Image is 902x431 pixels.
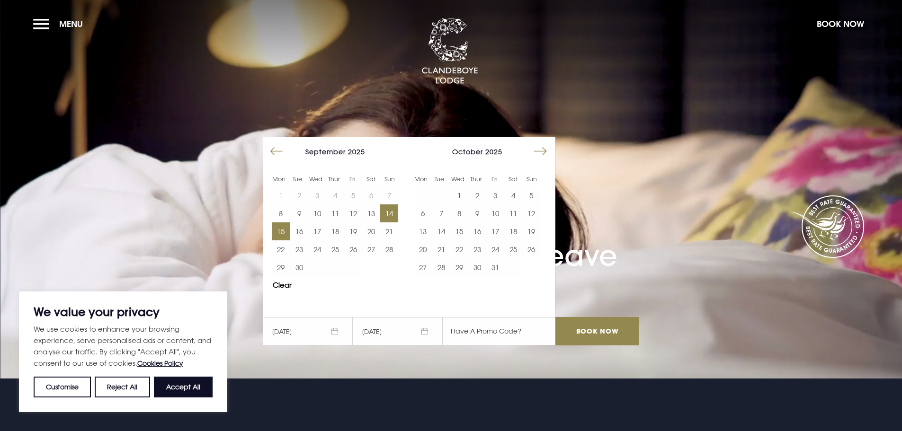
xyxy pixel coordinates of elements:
td: Choose Saturday, September 20, 2025 as your end date. [362,222,380,240]
button: 19 [344,222,362,240]
td: Choose Tuesday, October 14, 2025 as your end date. [432,222,450,240]
button: 15 [450,222,468,240]
td: Choose Thursday, October 16, 2025 as your end date. [468,222,486,240]
button: 3 [486,186,504,204]
button: 8 [450,204,468,222]
td: Choose Tuesday, October 21, 2025 as your end date. [432,240,450,258]
button: 5 [522,186,540,204]
td: Choose Sunday, October 12, 2025 as your end date. [522,204,540,222]
td: Choose Wednesday, October 15, 2025 as your end date. [450,222,468,240]
button: 13 [414,222,432,240]
button: 11 [326,204,344,222]
td: Choose Sunday, September 21, 2025 as your end date. [380,222,398,240]
button: 20 [414,240,432,258]
td: Choose Wednesday, October 8, 2025 as your end date. [450,204,468,222]
button: 30 [468,258,486,276]
td: Choose Thursday, September 25, 2025 as your end date. [326,240,344,258]
input: Book Now [555,317,639,345]
button: Move backward to switch to the previous month. [268,142,286,160]
td: Choose Friday, October 31, 2025 as your end date. [486,258,504,276]
td: Choose Monday, September 22, 2025 as your end date. [272,240,290,258]
button: 15 [272,222,290,240]
span: [DATE] [353,317,443,345]
td: Choose Wednesday, October 1, 2025 as your end date. [450,186,468,204]
td: Choose Tuesday, October 28, 2025 as your end date. [432,258,450,276]
button: 6 [414,204,432,222]
button: 28 [432,258,450,276]
p: We use cookies to enhance your browsing experience, serve personalised ads or content, and analys... [34,323,213,369]
button: 14 [380,204,398,222]
button: 21 [432,240,450,258]
td: Choose Saturday, September 13, 2025 as your end date. [362,204,380,222]
td: Choose Sunday, September 28, 2025 as your end date. [380,240,398,258]
button: 4 [504,186,522,204]
button: 18 [504,222,522,240]
button: 26 [344,240,362,258]
td: Choose Thursday, October 2, 2025 as your end date. [468,186,486,204]
button: 16 [468,222,486,240]
button: 18 [326,222,344,240]
td: Choose Tuesday, September 30, 2025 as your end date. [290,258,308,276]
td: Choose Wednesday, October 29, 2025 as your end date. [450,258,468,276]
input: Have A Promo Code? [443,317,555,345]
button: 11 [504,204,522,222]
span: 2025 [485,148,502,156]
td: Choose Thursday, September 18, 2025 as your end date. [326,222,344,240]
button: 13 [362,204,380,222]
button: 9 [290,204,308,222]
td: Choose Saturday, October 4, 2025 as your end date. [504,186,522,204]
td: Choose Saturday, September 27, 2025 as your end date. [362,240,380,258]
button: 17 [308,222,326,240]
button: 2 [468,186,486,204]
img: Clandeboye Lodge [421,18,478,85]
div: We value your privacy [19,291,227,412]
button: 10 [486,204,504,222]
td: Choose Monday, October 27, 2025 as your end date. [414,258,432,276]
td: Choose Friday, October 24, 2025 as your end date. [486,240,504,258]
button: Clear [273,281,292,289]
button: 9 [468,204,486,222]
td: Choose Thursday, October 30, 2025 as your end date. [468,258,486,276]
button: 27 [414,258,432,276]
button: 16 [290,222,308,240]
td: Choose Thursday, October 23, 2025 as your end date. [468,240,486,258]
button: 29 [450,258,468,276]
td: Choose Friday, September 26, 2025 as your end date. [344,240,362,258]
td: Choose Tuesday, September 23, 2025 as your end date. [290,240,308,258]
button: 23 [290,240,308,258]
td: Choose Wednesday, September 17, 2025 as your end date. [308,222,326,240]
td: Choose Wednesday, October 22, 2025 as your end date. [450,240,468,258]
td: Choose Monday, September 15, 2025 as your end date. [272,222,290,240]
td: Choose Monday, October 20, 2025 as your end date. [414,240,432,258]
td: Choose Monday, October 6, 2025 as your end date. [414,204,432,222]
button: 26 [522,240,540,258]
button: 19 [522,222,540,240]
span: October [452,148,483,156]
span: [DATE] [263,317,353,345]
button: 24 [308,240,326,258]
button: 25 [504,240,522,258]
button: 22 [450,240,468,258]
button: Book Now [812,14,869,34]
button: 23 [468,240,486,258]
button: 12 [522,204,540,222]
button: Customise [34,377,91,397]
td: Choose Monday, September 29, 2025 as your end date. [272,258,290,276]
td: Choose Monday, September 8, 2025 as your end date. [272,204,290,222]
button: 12 [344,204,362,222]
td: Choose Tuesday, September 9, 2025 as your end date. [290,204,308,222]
td: Choose Friday, September 19, 2025 as your end date. [344,222,362,240]
button: 30 [290,258,308,276]
span: September [305,148,346,156]
button: 25 [326,240,344,258]
td: Choose Saturday, October 11, 2025 as your end date. [504,204,522,222]
button: Reject All [95,377,150,397]
button: Move forward to switch to the next month. [531,142,549,160]
p: We value your privacy [34,306,213,317]
button: 29 [272,258,290,276]
td: Choose Tuesday, September 16, 2025 as your end date. [290,222,308,240]
button: 20 [362,222,380,240]
td: Choose Monday, October 13, 2025 as your end date. [414,222,432,240]
td: Choose Saturday, October 25, 2025 as your end date. [504,240,522,258]
button: 7 [432,204,450,222]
